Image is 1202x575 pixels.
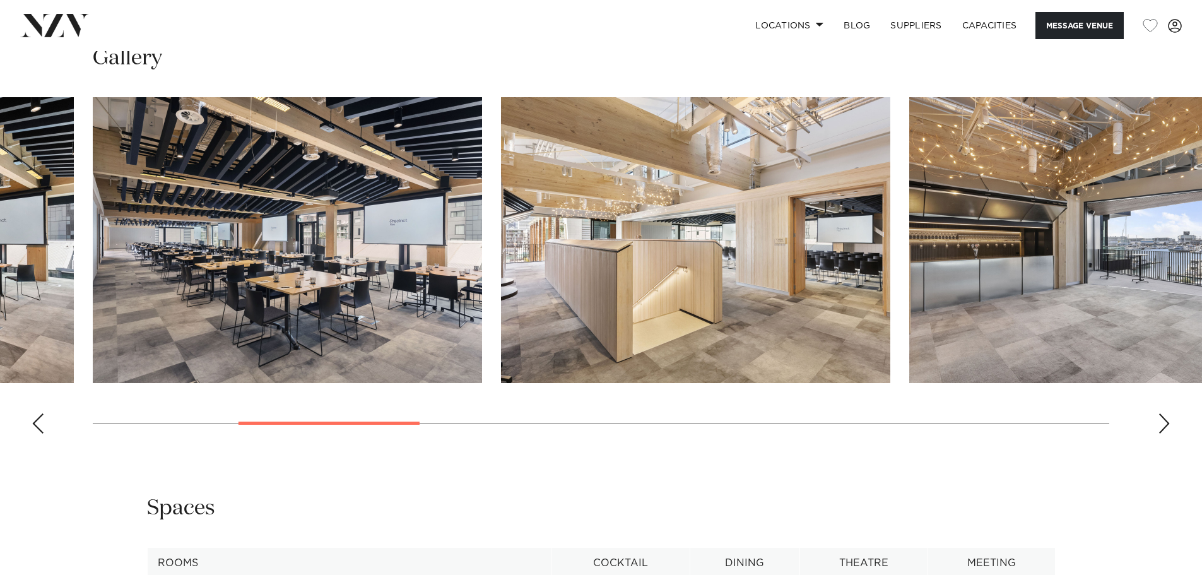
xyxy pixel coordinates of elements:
[147,494,215,523] h2: Spaces
[1035,12,1124,39] button: Message Venue
[20,14,89,37] img: nzv-logo.png
[93,44,162,73] h2: Gallery
[834,12,880,39] a: BLOG
[952,12,1027,39] a: Capacities
[745,12,834,39] a: Locations
[501,97,890,383] swiper-slide: 4 / 14
[880,12,952,39] a: SUPPLIERS
[93,97,482,383] swiper-slide: 3 / 14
